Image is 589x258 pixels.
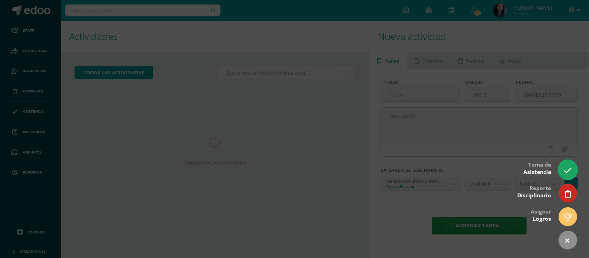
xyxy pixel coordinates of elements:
[531,204,551,226] div: Asignar
[517,180,551,202] div: Reporte
[523,157,551,179] div: Toma de
[517,192,551,199] span: Disciplinario
[523,168,551,176] span: Asistencia
[533,215,551,222] span: Logros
